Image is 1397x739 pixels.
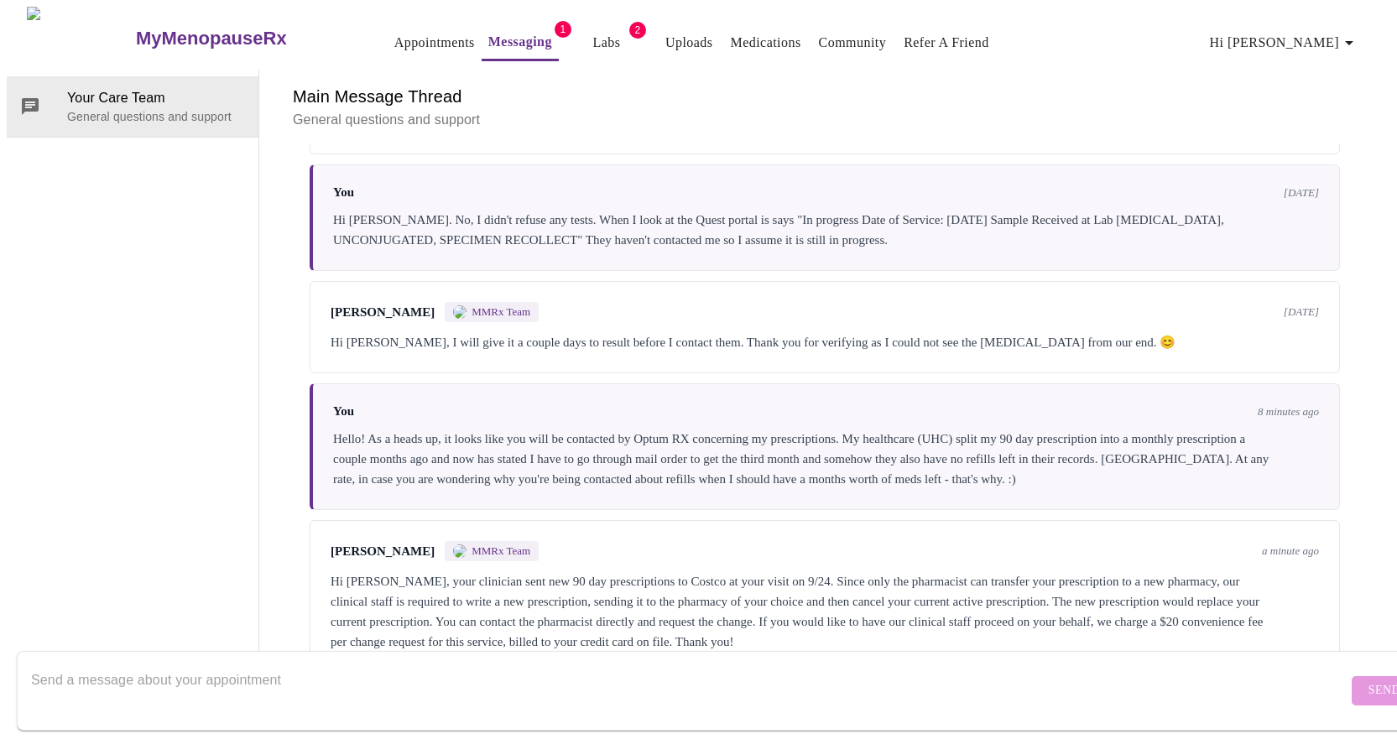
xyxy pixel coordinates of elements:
[27,7,133,70] img: MyMenopauseRx Logo
[1284,186,1319,200] span: [DATE]
[31,664,1347,717] textarea: Send a message about your appointment
[472,544,530,558] span: MMRx Team
[67,88,245,108] span: Your Care Team
[331,544,435,559] span: [PERSON_NAME]
[331,305,435,320] span: [PERSON_NAME]
[293,83,1357,110] h6: Main Message Thread
[453,544,467,558] img: MMRX
[1284,305,1319,319] span: [DATE]
[659,26,720,60] button: Uploads
[333,404,354,419] span: You
[333,429,1319,489] div: Hello! As a heads up, it looks like you will be contacted by Optum RX concerning my prescriptions...
[1203,26,1366,60] button: Hi [PERSON_NAME]
[629,22,646,39] span: 2
[730,31,800,55] a: Medications
[331,571,1319,652] div: Hi [PERSON_NAME], your clinician sent new 90 day prescriptions to Costco at your visit on 9/24. S...
[897,26,996,60] button: Refer a Friend
[67,108,245,125] p: General questions and support
[488,30,552,54] a: Messaging
[580,26,633,60] button: Labs
[812,26,894,60] button: Community
[333,185,354,200] span: You
[133,9,353,68] a: MyMenopauseRx
[592,31,620,55] a: Labs
[331,332,1319,352] div: Hi [PERSON_NAME], I will give it a couple days to result before I contact them. Thank you for ver...
[453,305,467,319] img: MMRX
[388,26,482,60] button: Appointments
[333,210,1319,250] div: Hi [PERSON_NAME]. No, I didn't refuse any tests. When I look at the Quest portal is says "In prog...
[723,26,807,60] button: Medications
[7,76,258,137] div: Your Care TeamGeneral questions and support
[555,21,571,38] span: 1
[904,31,989,55] a: Refer a Friend
[394,31,475,55] a: Appointments
[136,28,287,49] h3: MyMenopauseRx
[1262,544,1319,558] span: a minute ago
[665,31,713,55] a: Uploads
[1258,405,1319,419] span: 8 minutes ago
[472,305,530,319] span: MMRx Team
[1210,31,1359,55] span: Hi [PERSON_NAME]
[819,31,887,55] a: Community
[482,25,559,61] button: Messaging
[293,110,1357,130] p: General questions and support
